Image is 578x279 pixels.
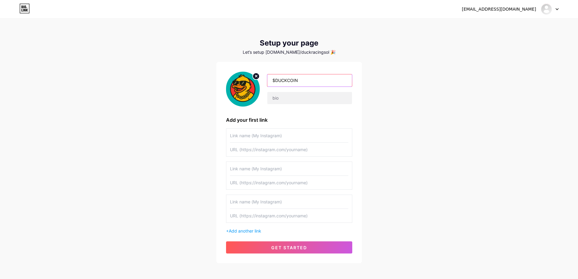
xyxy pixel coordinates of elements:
[226,72,260,107] img: profile pic
[230,176,348,189] input: URL (https://instagram.com/yourname)
[230,129,348,142] input: Link name (My Instagram)
[226,116,352,124] div: Add your first link
[216,39,362,47] div: Setup your page
[230,209,348,223] input: URL (https://instagram.com/yourname)
[226,241,352,253] button: get started
[230,195,348,209] input: Link name (My Instagram)
[230,143,348,156] input: URL (https://instagram.com/yourname)
[230,162,348,175] input: Link name (My Instagram)
[226,228,352,234] div: +
[541,3,552,15] img: duckracingsol
[267,74,352,87] input: Your name
[229,228,261,233] span: Add another link
[271,245,307,250] span: get started
[462,6,536,12] div: [EMAIL_ADDRESS][DOMAIN_NAME]
[267,92,352,104] input: bio
[216,50,362,55] div: Let’s setup [DOMAIN_NAME]/duckracingsol 🎉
